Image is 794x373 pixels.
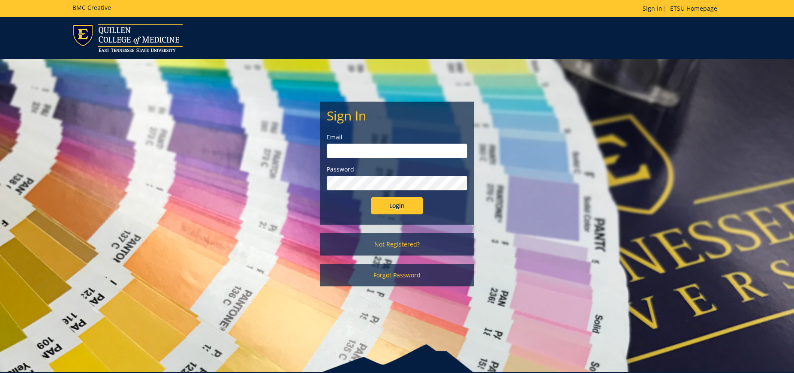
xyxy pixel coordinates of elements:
[643,4,662,12] a: Sign In
[320,233,474,256] a: Not Registered?
[320,264,474,286] a: Forgot Password
[327,133,467,141] label: Email
[371,197,423,214] input: Login
[327,108,467,123] h2: Sign In
[72,24,183,52] img: ETSU logo
[666,4,722,12] a: ETSU Homepage
[327,165,467,174] label: Password
[643,4,722,13] p: |
[72,4,111,11] h5: BMC Creative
